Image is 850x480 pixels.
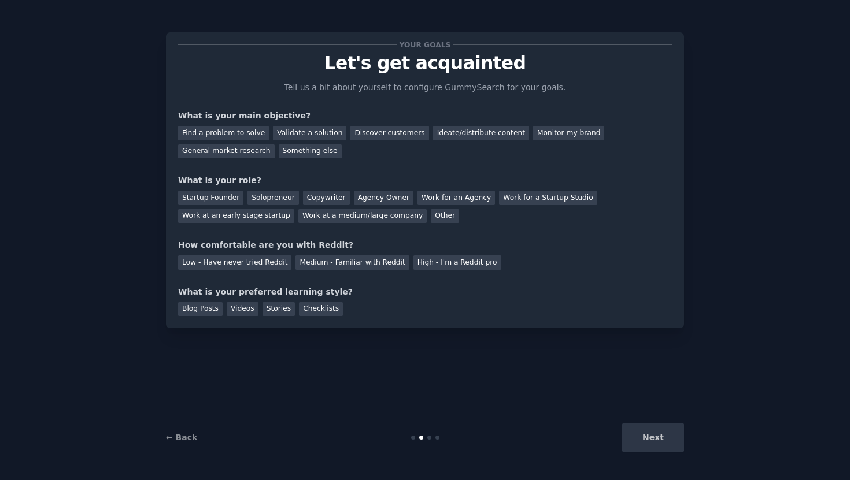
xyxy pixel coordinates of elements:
a: ← Back [166,433,197,442]
div: What is your main objective? [178,110,672,122]
div: Blog Posts [178,302,223,317]
div: Agency Owner [354,191,413,205]
div: Solopreneur [247,191,298,205]
div: Low - Have never tried Reddit [178,255,291,270]
div: Monitor my brand [533,126,604,140]
div: Other [431,209,459,224]
div: Work for a Startup Studio [499,191,597,205]
div: Ideate/distribute content [433,126,529,140]
div: Something else [279,144,342,159]
div: Videos [227,302,258,317]
div: Copywriter [303,191,350,205]
div: Work at a medium/large company [298,209,427,224]
div: Work for an Agency [417,191,495,205]
div: General market research [178,144,275,159]
p: Let's get acquainted [178,53,672,73]
div: Checklists [299,302,343,317]
div: Stories [263,302,295,317]
div: What is your role? [178,174,672,187]
div: High - I'm a Reddit pro [413,255,501,270]
div: Discover customers [350,126,428,140]
p: Tell us a bit about yourself to configure GummySearch for your goals. [279,81,571,94]
div: Validate a solution [273,126,346,140]
div: What is your preferred learning style? [178,286,672,298]
div: How comfortable are you with Reddit? [178,239,672,251]
span: Your goals [397,39,453,51]
div: Work at an early stage startup [178,209,294,224]
div: Medium - Familiar with Reddit [295,255,409,270]
div: Find a problem to solve [178,126,269,140]
div: Startup Founder [178,191,243,205]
